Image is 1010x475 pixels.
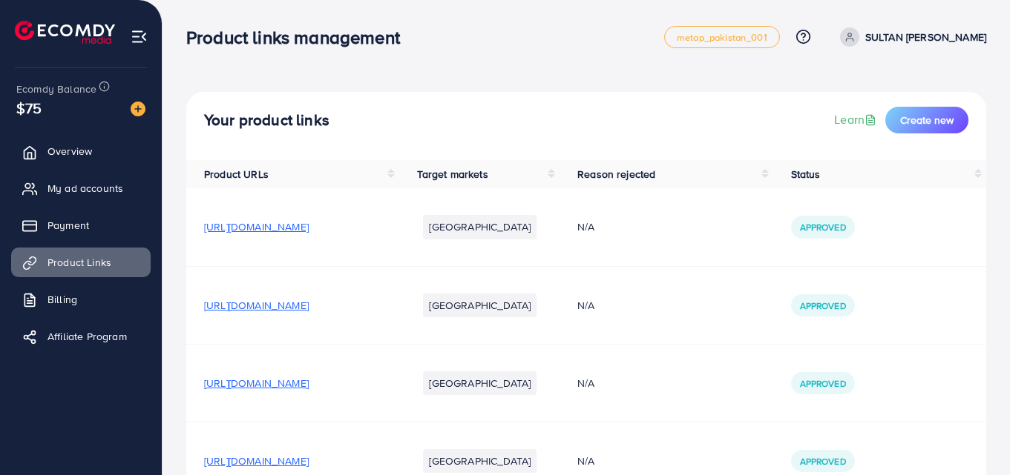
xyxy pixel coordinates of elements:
span: Approved [800,299,846,312]
a: SULTAN [PERSON_NAME] [834,27,986,47]
span: Billing [47,292,77,307]
img: logo [15,21,115,44]
span: Product URLs [204,167,269,182]
span: $75 [16,97,42,119]
a: My ad accounts [11,173,151,203]
span: Approved [800,221,846,233]
a: Payment [11,210,151,240]
span: Approved [800,455,846,468]
span: Affiliate Program [47,329,127,344]
span: N/A [577,219,594,234]
button: Create new [885,107,968,133]
h4: Your product links [204,111,329,130]
span: [URL][DOMAIN_NAME] [204,298,309,313]
a: metap_pakistan_001 [664,26,780,48]
span: [URL][DOMAIN_NAME] [204,376,309,391]
span: Payment [47,218,89,233]
span: metap_pakistan_001 [677,33,767,42]
span: My ad accounts [47,181,123,196]
img: image [131,102,145,116]
span: N/A [577,376,594,391]
span: Target markets [417,167,488,182]
span: Overview [47,144,92,159]
span: N/A [577,298,594,313]
a: Product Links [11,248,151,277]
a: Overview [11,136,151,166]
span: N/A [577,454,594,468]
li: [GEOGRAPHIC_DATA] [423,449,537,473]
span: Ecomdy Balance [16,82,96,96]
a: Affiliate Program [11,322,151,351]
li: [GEOGRAPHIC_DATA] [423,371,537,395]
img: menu [131,28,148,45]
span: Status [791,167,821,182]
a: Billing [11,285,151,314]
h3: Product links management [186,27,412,48]
a: Learn [834,111,879,128]
span: [URL][DOMAIN_NAME] [204,454,309,468]
iframe: Chat [947,408,999,464]
span: Approved [800,377,846,390]
span: Create new [900,113,954,127]
span: [URL][DOMAIN_NAME] [204,219,309,234]
li: [GEOGRAPHIC_DATA] [423,293,537,317]
span: Reason rejected [577,167,655,182]
span: Product Links [47,255,111,270]
li: [GEOGRAPHIC_DATA] [423,215,537,239]
p: SULTAN [PERSON_NAME] [865,28,986,46]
